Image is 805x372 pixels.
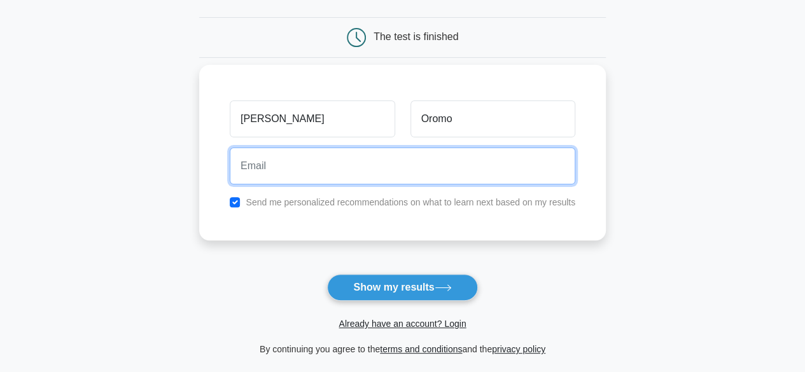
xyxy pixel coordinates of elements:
[246,197,575,207] label: Send me personalized recommendations on what to learn next based on my results
[327,274,477,301] button: Show my results
[192,341,613,357] div: By continuing you agree to the and the
[230,148,575,184] input: Email
[380,344,462,354] a: terms and conditions
[374,31,458,42] div: The test is finished
[410,100,575,137] input: Last name
[230,100,395,137] input: First name
[492,344,545,354] a: privacy policy
[339,319,466,329] a: Already have an account? Login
